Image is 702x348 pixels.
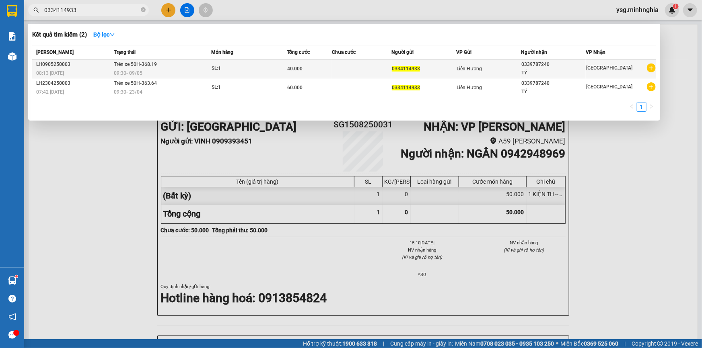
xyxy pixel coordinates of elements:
[32,31,87,39] h3: Kết quả tìm kiếm ( 2 )
[586,49,605,55] span: VP Nhận
[332,49,356,55] span: Chưa cước
[114,80,157,86] span: Trên xe 50H-363.64
[15,275,18,278] sup: 1
[637,102,646,111] a: 1
[457,85,482,90] span: Liên Hương
[212,83,272,92] div: SL: 1
[456,49,471,55] span: VP Gửi
[114,61,157,67] span: Trên xe 50H-368.19
[87,28,121,41] button: Bộ lọcdown
[627,102,637,112] li: Previous Page
[36,89,64,95] span: 07:42 [DATE]
[4,18,153,28] li: 01 [PERSON_NAME]
[33,7,39,13] span: search
[287,49,310,55] span: Tổng cước
[521,69,585,77] div: TÝ
[4,4,44,44] img: logo.jpg
[8,52,16,61] img: warehouse-icon
[647,82,656,91] span: plus-circle
[46,29,53,36] span: phone
[521,49,547,55] span: Người nhận
[36,79,111,88] div: LH2304250003
[521,60,585,69] div: 0339787240
[630,104,634,109] span: left
[392,66,420,72] span: 0334114933
[109,32,115,37] span: down
[521,79,585,88] div: 0339787240
[211,49,233,55] span: Món hàng
[4,50,140,63] b: GỬI : [GEOGRAPHIC_DATA]
[392,85,420,90] span: 0334114933
[44,6,139,14] input: Tìm tên, số ĐT hoặc mã đơn
[93,31,115,38] strong: Bộ lọc
[114,49,136,55] span: Trạng thái
[212,64,272,73] div: SL: 1
[647,63,656,72] span: plus-circle
[586,65,632,71] span: [GEOGRAPHIC_DATA]
[8,276,16,285] img: warehouse-icon
[646,102,656,112] li: Next Page
[4,28,153,38] li: 02523854854
[627,102,637,112] button: left
[8,313,16,321] span: notification
[114,70,142,76] span: 09:30 - 09/05
[391,49,414,55] span: Người gửi
[646,102,656,112] button: right
[288,66,303,72] span: 40.000
[8,32,16,41] img: solution-icon
[46,19,53,26] span: environment
[586,84,632,90] span: [GEOGRAPHIC_DATA]
[8,295,16,303] span: question-circle
[36,49,74,55] span: [PERSON_NAME]
[36,70,64,76] span: 08:13 [DATE]
[288,85,303,90] span: 60.000
[637,102,646,112] li: 1
[8,331,16,339] span: message
[114,89,142,95] span: 09:30 - 23/04
[7,5,17,17] img: logo-vxr
[521,88,585,96] div: TÝ
[46,5,114,15] b: [PERSON_NAME]
[36,60,111,69] div: LH0905250003
[141,6,146,14] span: close-circle
[141,7,146,12] span: close-circle
[457,66,482,72] span: Liên Hương
[649,104,654,109] span: right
